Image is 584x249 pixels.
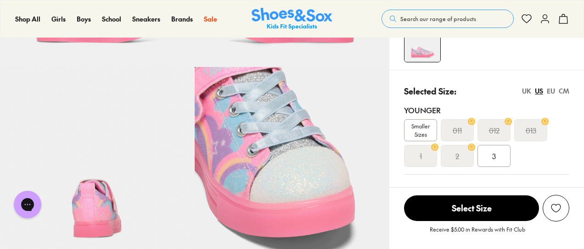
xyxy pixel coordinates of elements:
div: CM [559,86,569,96]
iframe: Gorgias live chat messenger [9,188,46,221]
button: Select Size [404,195,539,221]
span: Brands [171,14,193,23]
a: Girls [51,14,66,24]
s: 012 [489,125,500,136]
span: Girls [51,14,66,23]
s: 011 [453,125,462,136]
div: Younger [404,105,569,116]
span: Boys [77,14,91,23]
p: Receive $5.00 in Rewards with Fit Club [430,225,525,242]
img: SNS_Logo_Responsive.svg [252,8,332,30]
a: Brands [171,14,193,24]
p: Selected Size: [404,85,456,97]
span: Search our range of products [400,15,476,23]
div: US [535,86,543,96]
span: School [102,14,121,23]
a: School [102,14,121,24]
a: Sneakers [132,14,160,24]
div: EU [547,86,555,96]
s: 1 [420,150,422,161]
s: 2 [455,150,459,161]
span: Shop All [15,14,40,23]
span: Sneakers [132,14,160,23]
div: UK [522,86,531,96]
span: Select Size [404,195,539,221]
span: 3 [492,150,496,161]
img: 4-527737_1 [404,26,440,62]
span: Sale [204,14,217,23]
a: Shoes & Sox [252,8,332,30]
span: Smaller Sizes [404,122,437,138]
a: Shop All [15,14,40,24]
button: Add to Wishlist [543,195,569,221]
a: Sale [204,14,217,24]
s: 013 [526,125,536,136]
a: Boys [77,14,91,24]
button: Search our range of products [382,10,514,28]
